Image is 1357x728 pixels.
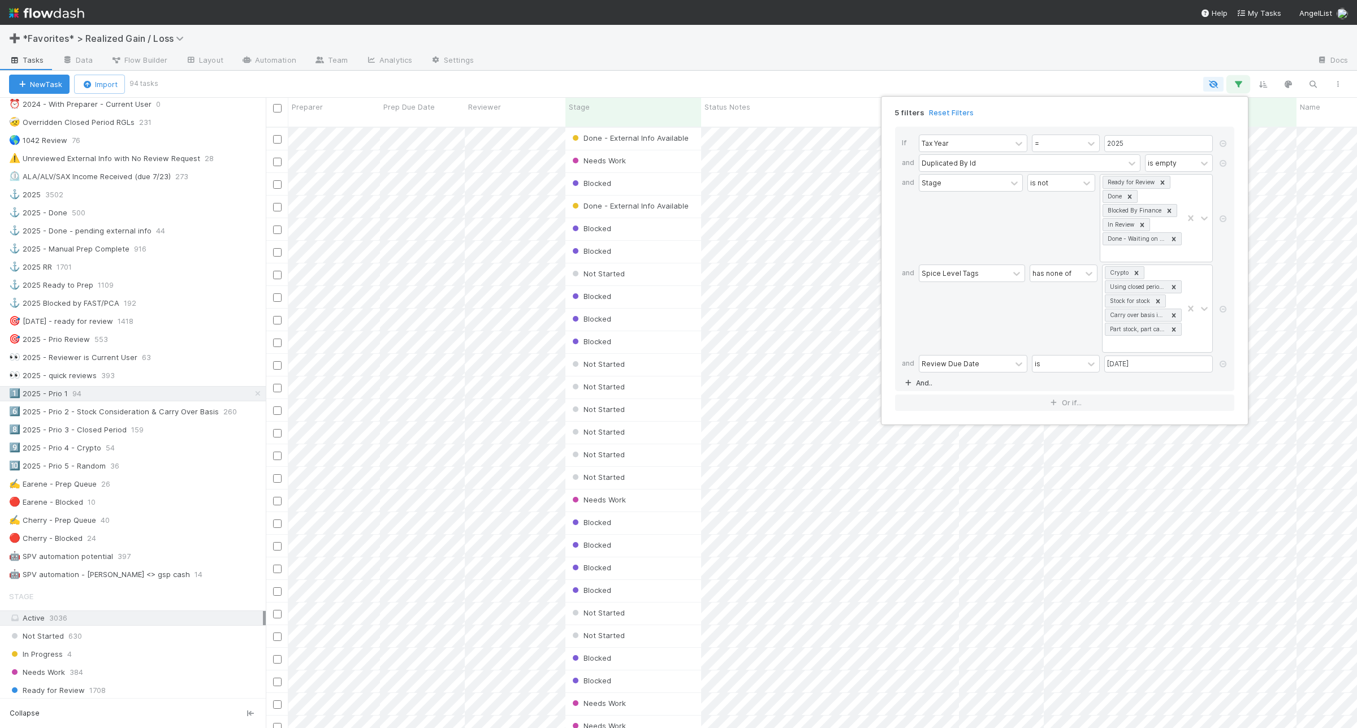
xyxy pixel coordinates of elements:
[922,358,979,369] div: Review Due Date
[902,265,919,355] div: and
[902,375,937,391] a: And..
[922,268,979,278] div: Spice Level Tags
[1104,176,1156,188] div: Ready for Review
[1107,309,1168,321] div: Carry over basis implications
[1035,138,1039,148] div: =
[1104,205,1163,216] div: Blocked By Finance
[1035,358,1040,369] div: is
[1032,268,1071,278] div: has none of
[1107,295,1152,307] div: Stock for stock
[922,177,941,188] div: Stage
[895,395,1234,411] button: Or if...
[902,135,919,154] div: If
[902,174,919,265] div: and
[1030,177,1048,188] div: is not
[922,138,949,148] div: Tax Year
[922,158,976,168] div: Duplicated By Id
[902,355,919,375] div: and
[1107,323,1168,335] div: Part stock, part cash
[1148,158,1177,168] div: is empty
[902,154,919,174] div: and
[894,108,924,118] span: 5 filters
[929,108,974,118] a: Reset Filters
[1107,267,1130,279] div: Crypto
[1104,219,1136,231] div: In Review
[1104,190,1123,202] div: Done
[1107,281,1168,293] div: Using closed period accounting
[1104,233,1168,245] div: Done - Waiting on External Info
